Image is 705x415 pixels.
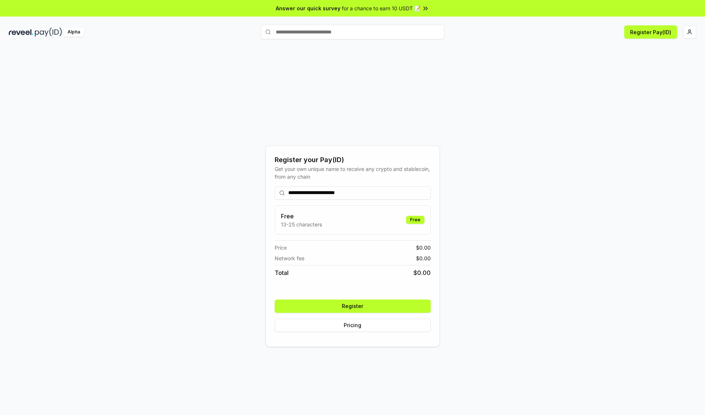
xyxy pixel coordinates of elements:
[275,268,289,277] span: Total
[64,28,84,37] div: Alpha
[275,300,431,313] button: Register
[413,268,431,277] span: $ 0.00
[275,165,431,180] div: Get your own unique name to receive any crypto and stablecoin, from any chain
[406,216,424,224] div: Free
[342,4,420,12] span: for a chance to earn 10 USDT 📝
[275,319,431,332] button: Pricing
[624,25,677,39] button: Register Pay(ID)
[275,155,431,165] div: Register your Pay(ID)
[416,254,431,262] span: $ 0.00
[281,212,322,221] h3: Free
[276,4,340,12] span: Answer our quick survey
[275,244,287,251] span: Price
[416,244,431,251] span: $ 0.00
[35,28,62,37] img: pay_id
[281,221,322,228] p: 13-25 characters
[275,254,304,262] span: Network fee
[9,28,33,37] img: reveel_dark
